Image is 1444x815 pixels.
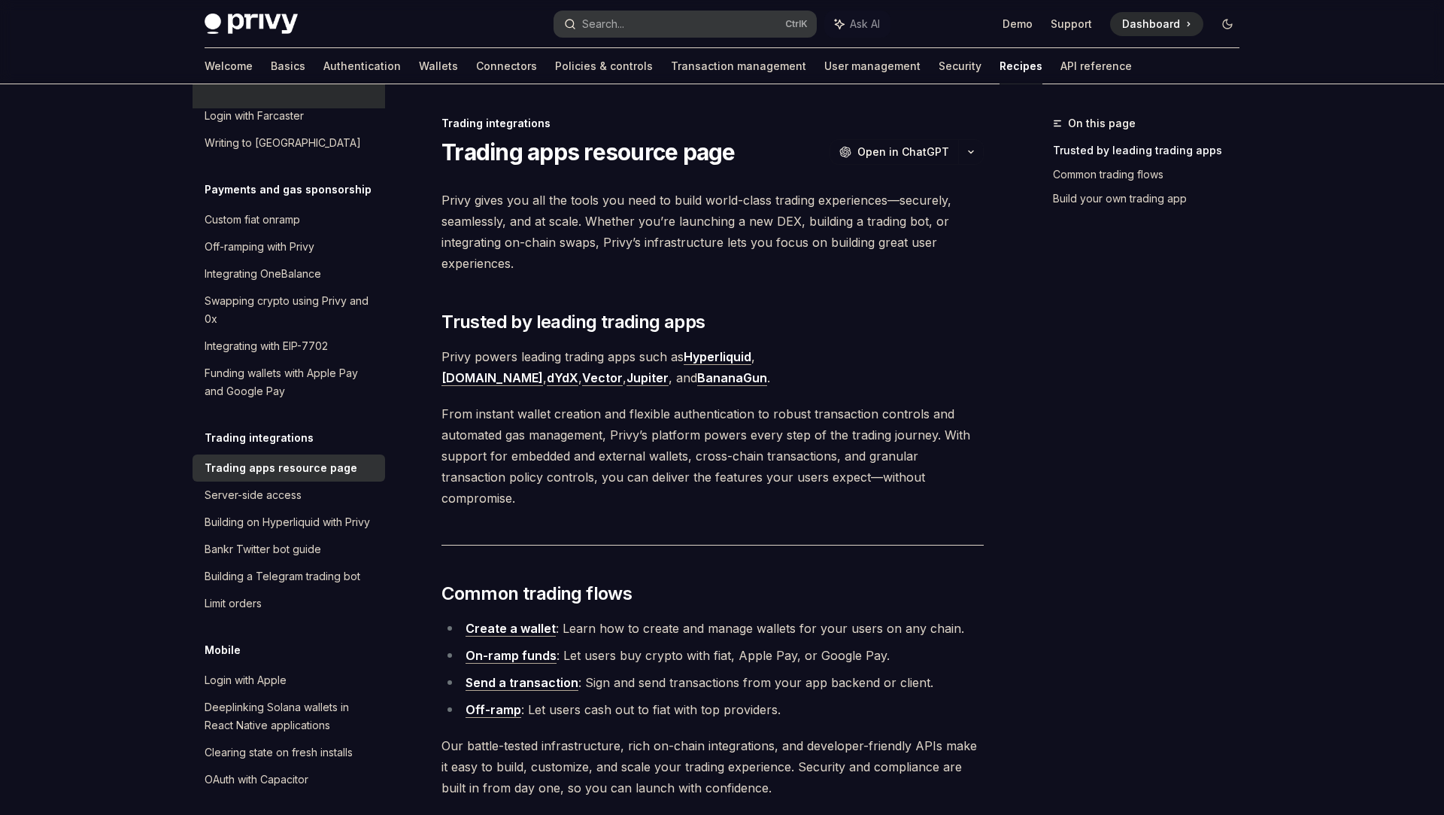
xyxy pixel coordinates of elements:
[193,360,385,405] a: Funding wallets with Apple Pay and Google Pay
[547,370,578,386] a: dYdX
[193,233,385,260] a: Off-ramping with Privy
[193,739,385,766] a: Clearing state on fresh installs
[857,144,949,160] span: Open in ChatGPT
[1060,48,1132,84] a: API reference
[850,17,880,32] span: Ask AI
[1053,163,1251,187] a: Common trading flows
[193,509,385,536] a: Building on Hyperliquid with Privy
[466,621,556,637] a: Create a wallet
[684,349,751,365] a: Hyperliquid
[554,11,817,38] button: Search...CtrlK
[466,675,578,691] a: Send a transaction
[466,648,557,664] a: On-ramp funds
[205,513,370,531] div: Building on Hyperliquid with Privy
[441,370,543,386] a: [DOMAIN_NAME]
[193,766,385,793] a: OAuth with Capacitor
[205,486,302,504] div: Server-side access
[441,403,984,509] span: From instant wallet creation and flexible authentication to robust transaction controls and autom...
[323,48,401,84] a: Authentication
[193,563,385,590] a: Building a Telegram trading bot
[441,310,705,334] span: Trusted by leading trading apps
[697,370,767,386] a: BananaGun
[271,48,305,84] a: Basics
[824,48,921,84] a: User management
[193,536,385,563] a: Bankr Twitter bot guide
[205,211,300,229] div: Custom fiat onramp
[555,48,653,84] a: Policies & controls
[205,595,262,613] div: Limit orders
[205,181,372,199] h5: Payments and gas sponsorship
[205,771,308,789] div: OAuth with Capacitor
[441,138,736,166] h1: Trading apps resource page
[205,567,360,585] div: Building a Telegram trading bot
[441,699,984,720] li: : Let users cash out to fiat with top providers.
[1051,17,1092,32] a: Support
[205,14,298,35] img: dark logo
[205,292,376,328] div: Swapping crypto using Privy and 0x
[441,116,984,131] div: Trading integrations
[193,287,385,333] a: Swapping crypto using Privy and 0x
[205,429,314,447] h5: Trading integrations
[1110,12,1203,36] a: Dashboard
[193,694,385,739] a: Deeplinking Solana wallets in React Native applications
[193,667,385,694] a: Login with Apple
[441,618,984,639] li: : Learn how to create and manage wallets for your users on any chain.
[193,206,385,233] a: Custom fiat onramp
[1053,138,1251,163] a: Trusted by leading trading apps
[193,102,385,129] a: Login with Farcaster
[193,260,385,287] a: Integrating OneBalance
[1053,187,1251,211] a: Build your own trading app
[441,645,984,666] li: : Let users buy crypto with fiat, Apple Pay, or Google Pay.
[441,672,984,693] li: : Sign and send transactions from your app backend or client.
[1003,17,1033,32] a: Demo
[205,364,376,400] div: Funding wallets with Apple Pay and Google Pay
[193,129,385,157] a: Writing to [GEOGRAPHIC_DATA]
[419,48,458,84] a: Wallets
[193,455,385,482] a: Trading apps resource page
[582,370,623,386] a: Vector
[830,139,958,165] button: Open in ChatGPT
[205,107,304,125] div: Login with Farcaster
[193,482,385,509] a: Server-side access
[582,15,624,33] div: Search...
[671,48,806,84] a: Transaction management
[1068,114,1136,132] span: On this page
[441,582,632,606] span: Common trading flows
[476,48,537,84] a: Connectors
[939,48,981,84] a: Security
[205,459,357,477] div: Trading apps resource page
[205,698,376,734] div: Deeplinking Solana wallets in React Native applications
[205,641,241,659] h5: Mobile
[205,744,353,762] div: Clearing state on fresh installs
[205,48,253,84] a: Welcome
[205,265,321,283] div: Integrating OneBalance
[466,702,521,718] a: Off-ramp
[193,590,385,617] a: Limit orders
[626,370,669,386] a: Jupiter
[1122,17,1180,32] span: Dashboard
[824,11,890,38] button: Ask AI
[205,337,328,355] div: Integrating with EIP-7702
[1000,48,1042,84] a: Recipes
[441,346,984,388] span: Privy powers leading trading apps such as , , , , , and .
[205,134,361,152] div: Writing to [GEOGRAPHIC_DATA]
[441,190,984,274] span: Privy gives you all the tools you need to build world-class trading experiences—securely, seamles...
[785,18,808,30] span: Ctrl K
[441,735,984,798] span: Our battle-tested infrastructure, rich on-chain integrations, and developer-friendly APIs make it...
[205,238,314,256] div: Off-ramping with Privy
[193,333,385,360] a: Integrating with EIP-7702
[205,540,321,558] div: Bankr Twitter bot guide
[205,671,287,689] div: Login with Apple
[1215,12,1239,36] button: Toggle dark mode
